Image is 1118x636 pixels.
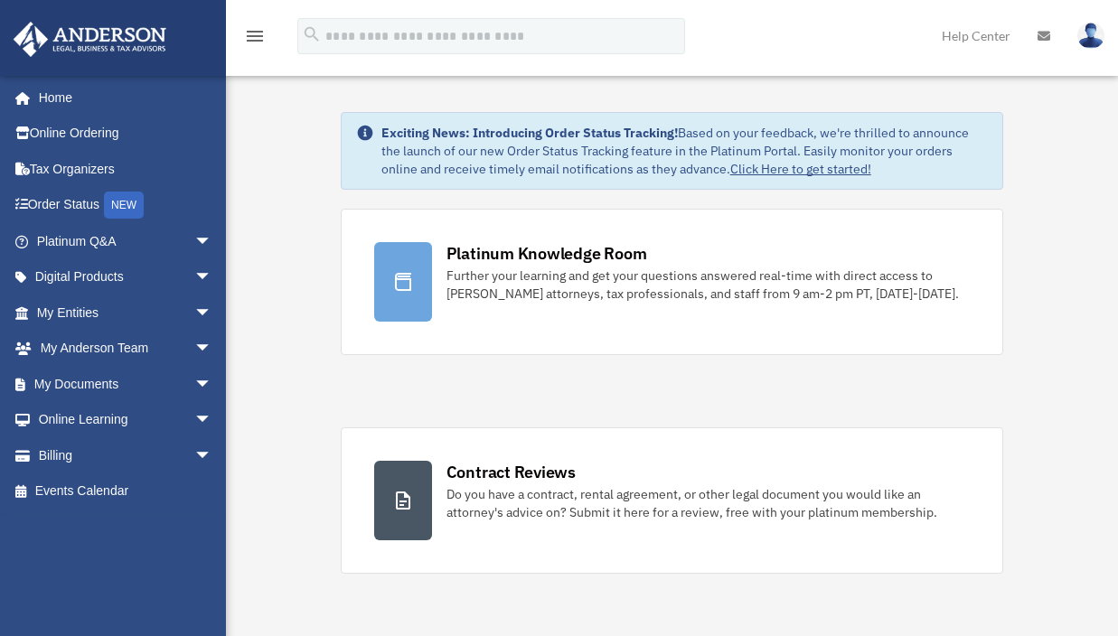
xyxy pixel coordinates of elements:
a: My Anderson Teamarrow_drop_down [13,331,240,367]
a: Contract Reviews Do you have a contract, rental agreement, or other legal document you would like... [341,427,1004,574]
span: arrow_drop_down [194,331,230,368]
a: My Documentsarrow_drop_down [13,366,240,402]
span: arrow_drop_down [194,402,230,439]
div: Based on your feedback, we're thrilled to announce the launch of our new Order Status Tracking fe... [381,124,989,178]
span: arrow_drop_down [194,437,230,474]
img: Anderson Advisors Platinum Portal [8,22,172,57]
i: menu [244,25,266,47]
a: Click Here to get started! [730,161,871,177]
a: menu [244,32,266,47]
strong: Exciting News: Introducing Order Status Tracking! [381,125,678,141]
a: Home [13,79,230,116]
img: User Pic [1077,23,1104,49]
div: Further your learning and get your questions answered real-time with direct access to [PERSON_NAM... [446,267,971,303]
div: NEW [104,192,144,219]
a: Platinum Knowledge Room Further your learning and get your questions answered real-time with dire... [341,209,1004,355]
a: Tax Organizers [13,151,240,187]
a: Order StatusNEW [13,187,240,224]
span: arrow_drop_down [194,295,230,332]
a: Online Learningarrow_drop_down [13,402,240,438]
span: arrow_drop_down [194,366,230,403]
span: arrow_drop_down [194,223,230,260]
span: arrow_drop_down [194,259,230,296]
i: search [302,24,322,44]
a: Billingarrow_drop_down [13,437,240,473]
a: Online Ordering [13,116,240,152]
a: Events Calendar [13,473,240,510]
div: Contract Reviews [446,461,576,483]
a: My Entitiesarrow_drop_down [13,295,240,331]
a: Digital Productsarrow_drop_down [13,259,240,295]
a: Platinum Q&Aarrow_drop_down [13,223,240,259]
div: Do you have a contract, rental agreement, or other legal document you would like an attorney's ad... [446,485,971,521]
div: Platinum Knowledge Room [446,242,647,265]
